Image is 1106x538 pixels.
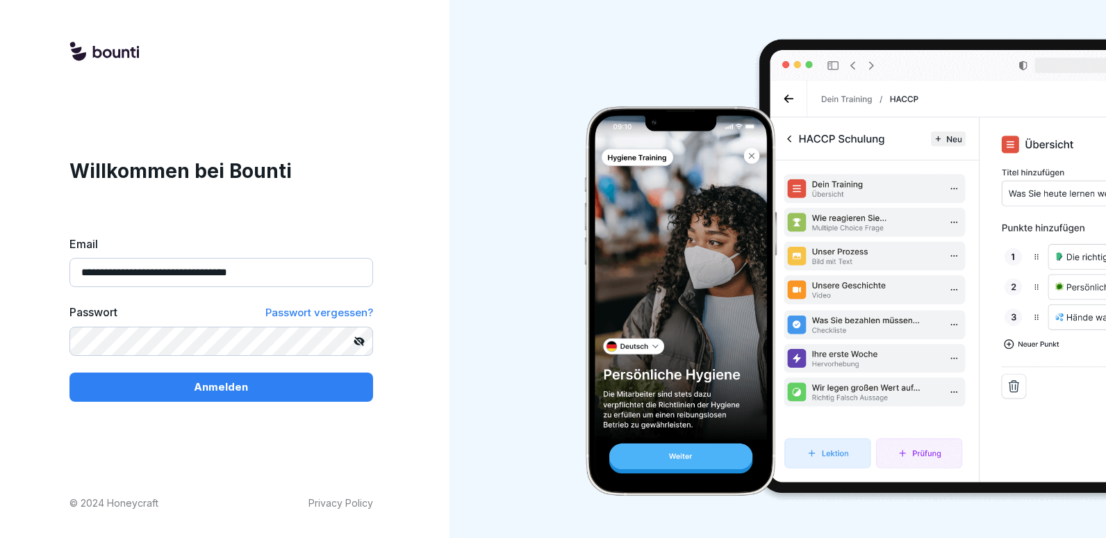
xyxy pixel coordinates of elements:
[265,304,373,321] a: Passwort vergessen?
[69,156,373,186] h1: Willkommen bei Bounti
[194,380,248,395] p: Anmelden
[69,236,373,252] label: Email
[69,42,139,63] img: logo.svg
[69,373,373,402] button: Anmelden
[308,496,373,510] a: Privacy Policy
[69,304,117,321] label: Passwort
[265,306,373,319] span: Passwort vergessen?
[69,496,158,510] p: © 2024 Honeycraft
